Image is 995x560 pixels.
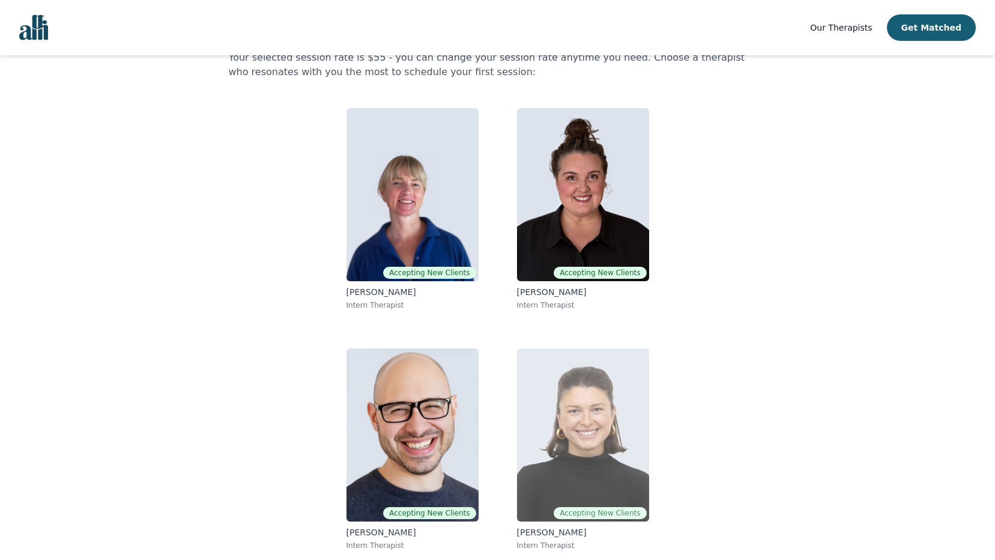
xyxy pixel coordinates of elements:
[346,541,479,550] p: Intern Therapist
[507,339,659,560] a: Abby TaitAccepting New Clients[PERSON_NAME]Intern Therapist
[507,99,659,320] a: Janelle RushtonAccepting New Clients[PERSON_NAME]Intern Therapist
[346,348,479,522] img: Mendy Bisk
[554,507,646,519] span: Accepting New Clients
[810,20,872,35] a: Our Therapists
[517,348,649,522] img: Abby Tait
[517,108,649,281] img: Janelle Rushton
[383,267,476,279] span: Accepting New Clients
[383,507,476,519] span: Accepting New Clients
[517,286,649,298] p: [PERSON_NAME]
[346,300,479,310] p: Intern Therapist
[554,267,646,279] span: Accepting New Clients
[810,23,872,32] span: Our Therapists
[517,300,649,310] p: Intern Therapist
[517,526,649,538] p: [PERSON_NAME]
[19,15,48,40] img: alli logo
[346,108,479,281] img: Heather Barker
[346,286,479,298] p: [PERSON_NAME]
[337,339,488,560] a: Mendy BiskAccepting New Clients[PERSON_NAME]Intern Therapist
[229,50,767,79] p: Your selected session rate is $55 - you can change your session rate anytime you need. Choose a t...
[887,14,976,41] button: Get Matched
[346,526,479,538] p: [PERSON_NAME]
[517,541,649,550] p: Intern Therapist
[337,99,488,320] a: Heather BarkerAccepting New Clients[PERSON_NAME]Intern Therapist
